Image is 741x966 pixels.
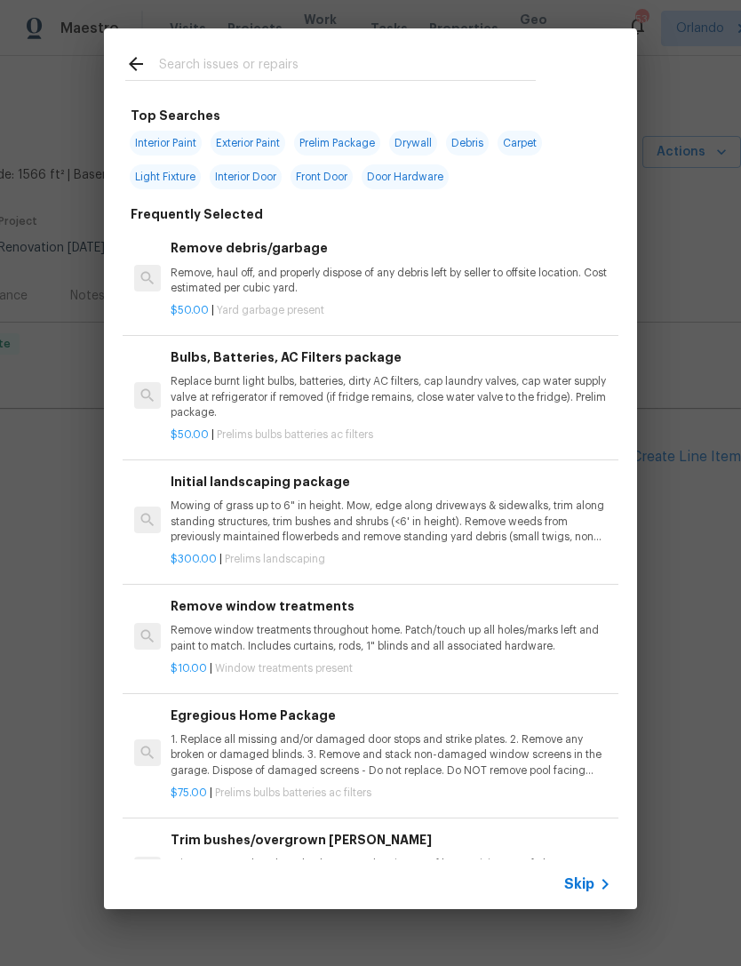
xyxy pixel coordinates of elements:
span: Drywall [389,131,437,156]
span: Front Door [291,164,353,189]
h6: Frequently Selected [131,204,263,224]
h6: Bulbs, Batteries, AC Filters package [171,347,611,367]
span: Window treatments present [215,663,353,674]
p: | [171,552,611,567]
span: Skip [564,875,594,893]
p: Mowing of grass up to 6" in height. Mow, edge along driveways & sidewalks, trim along standing st... [171,499,611,544]
span: $10.00 [171,663,207,674]
h6: Remove debris/garbage [171,238,611,258]
span: $75.00 [171,787,207,798]
h6: Top Searches [131,106,220,125]
span: Exterior Paint [211,131,285,156]
span: Light Fixture [130,164,201,189]
span: Yard garbage present [217,305,324,315]
p: Remove, haul off, and properly dispose of any debris left by seller to offsite location. Cost est... [171,266,611,296]
h6: Egregious Home Package [171,706,611,725]
span: Debris [446,131,489,156]
p: Remove window treatments throughout home. Patch/touch up all holes/marks left and paint to match.... [171,623,611,653]
h6: Trim bushes/overgrown [PERSON_NAME] [171,830,611,850]
p: Trim overgrown hegdes & bushes around perimeter of home giving 12" of clearance. Properly dispose... [171,857,611,887]
p: | [171,786,611,801]
span: Interior Door [210,164,282,189]
span: Prelims bulbs batteries ac filters [215,787,371,798]
p: | [171,427,611,443]
span: $50.00 [171,305,209,315]
span: Prelims bulbs batteries ac filters [217,429,373,440]
h6: Initial landscaping package [171,472,611,491]
span: Carpet [498,131,542,156]
p: | [171,303,611,318]
span: Interior Paint [130,131,202,156]
h6: Remove window treatments [171,596,611,616]
span: Door Hardware [362,164,449,189]
span: Prelims landscaping [225,554,325,564]
p: | [171,661,611,676]
p: 1. Replace all missing and/or damaged door stops and strike plates. 2. Remove any broken or damag... [171,732,611,778]
input: Search issues or repairs [159,53,536,80]
span: $50.00 [171,429,209,440]
p: Replace burnt light bulbs, batteries, dirty AC filters, cap laundry valves, cap water supply valv... [171,374,611,419]
span: $300.00 [171,554,217,564]
span: Prelim Package [294,131,380,156]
